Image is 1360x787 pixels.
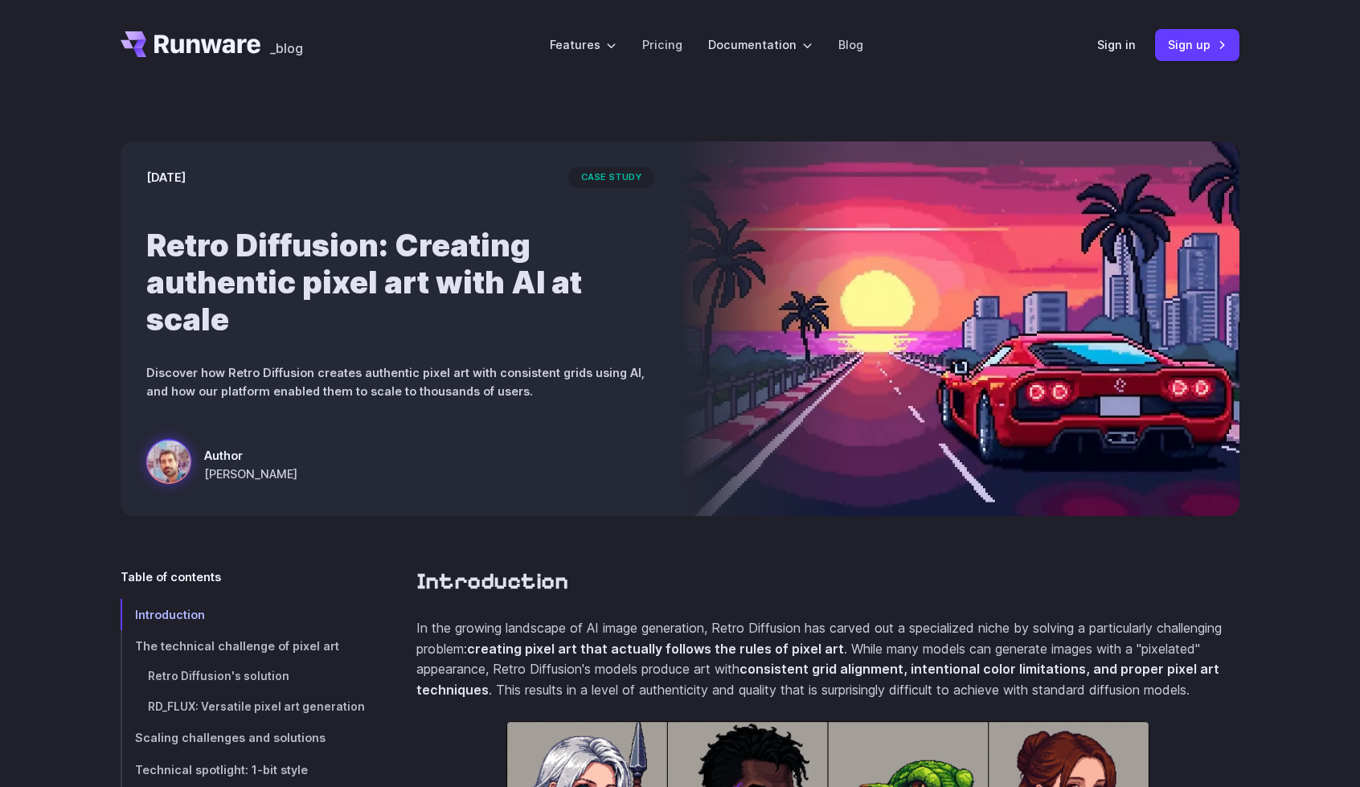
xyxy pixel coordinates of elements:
[146,439,297,490] a: a red sports car on a futuristic highway with a sunset and city skyline in the background, styled...
[121,754,365,785] a: Technical spotlight: 1-bit style
[568,167,654,188] span: case study
[121,31,260,57] a: Go to /
[135,763,308,777] span: Technical spotlight: 1-bit style
[121,568,221,586] span: Table of contents
[146,168,186,187] time: [DATE]
[121,662,365,692] a: Retro Diffusion's solution
[680,141,1239,516] img: a red sports car on a futuristic highway with a sunset and city skyline in the background, styled...
[121,630,365,662] a: The technical challenge of pixel art
[148,670,289,682] span: Retro Diffusion's solution
[708,35,813,54] label: Documentation
[1155,29,1239,60] a: Sign up
[121,722,365,753] a: Scaling challenges and solutions
[204,465,297,483] span: [PERSON_NAME]
[146,227,654,338] h1: Retro Diffusion: Creating authentic pixel art with AI at scale
[121,599,365,630] a: Introduction
[416,618,1239,700] p: In the growing landscape of AI image generation, Retro Diffusion has carved out a specialized nic...
[642,35,682,54] a: Pricing
[135,731,326,744] span: Scaling challenges and solutions
[467,641,844,657] strong: creating pixel art that actually follows the rules of pixel art
[270,31,303,57] a: _blog
[838,35,863,54] a: Blog
[135,608,205,621] span: Introduction
[204,446,297,465] span: Author
[135,639,339,653] span: The technical challenge of pixel art
[148,700,365,713] span: RD_FLUX: Versatile pixel art generation
[416,568,568,596] a: Introduction
[550,35,617,54] label: Features
[146,363,654,400] p: Discover how Retro Diffusion creates authentic pixel art with consistent grids using AI, and how ...
[121,692,365,723] a: RD_FLUX: Versatile pixel art generation
[416,661,1219,698] strong: consistent grid alignment, intentional color limitations, and proper pixel art techniques
[270,42,303,55] span: _blog
[1097,35,1136,54] a: Sign in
